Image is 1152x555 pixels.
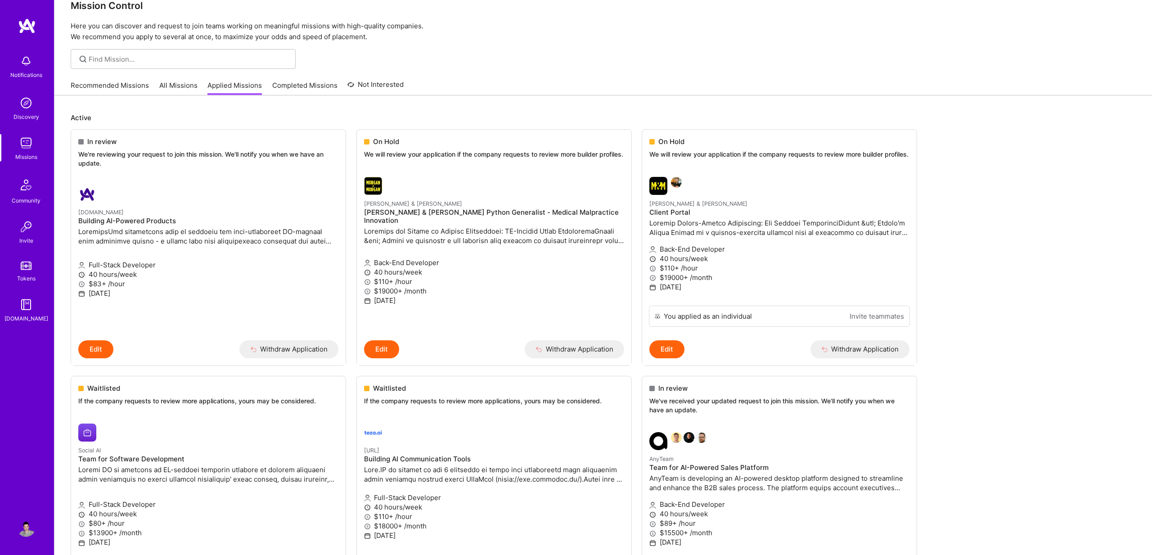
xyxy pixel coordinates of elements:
img: teamwork [17,134,35,152]
h4: Building AI-Powered Products [78,217,338,225]
div: Tokens [17,274,36,283]
i: icon Clock [364,504,371,511]
a: Completed Missions [272,81,337,95]
button: Withdraw Application [525,340,624,358]
button: Edit [364,340,399,358]
small: [PERSON_NAME] & [PERSON_NAME] [649,200,747,207]
i: icon MoneyGray [78,530,85,537]
div: Missions [15,152,37,162]
p: We will review your application if the company requests to review more builder profiles. [364,150,624,159]
p: $15500+ /month [649,528,909,537]
p: Back-End Developer [649,244,909,254]
p: $13900+ /month [78,528,338,537]
i: icon Calendar [649,284,656,291]
p: $110+ /hour [649,263,909,273]
i: icon MoneyGray [364,279,371,285]
p: $80+ /hour [78,519,338,528]
i: icon SearchGrey [78,54,88,64]
button: Withdraw Application [810,340,910,358]
span: Waitlisted [87,384,120,393]
p: Back-End Developer [364,258,624,267]
p: Here you can discover and request to join teams working on meaningful missions with high-quality ... [71,21,1136,42]
p: [DATE] [78,537,338,547]
i: icon Applicant [364,260,371,266]
p: Loremips dol Sitame co Adipisc Elitseddoei: TE-Incidid Utlab EtdoloremaGnaali &eni; Admini ve qui... [364,226,624,245]
a: All Missions [159,81,198,95]
p: We will review your application if the company requests to review more builder profiles. [649,150,909,159]
p: Full-Stack Developer [78,260,338,270]
a: Not Interested [347,79,404,95]
i: icon Clock [649,511,656,518]
div: Discovery [13,112,39,122]
img: guide book [17,296,35,314]
p: 40 hours/week [364,502,624,512]
img: Morgan & Morgan company logo [364,177,382,195]
div: You applied as an individual [664,311,752,321]
p: [DATE] [649,282,909,292]
img: Community [15,174,37,196]
a: A.Team company logo[DOMAIN_NAME]Building AI-Powered ProductsLoremipsUmd sitametcons adip el seddo... [71,178,346,340]
small: AnyTeam [649,456,674,462]
img: A.Team company logo [78,185,96,203]
i: icon MoneyGray [78,281,85,288]
img: Grzegorz Wróblewski [696,432,707,443]
p: 40 hours/week [649,509,909,519]
p: Back-End Developer [649,500,909,509]
img: Souvik Basu [671,432,682,443]
i: icon Clock [364,269,371,276]
i: icon Clock [78,271,85,278]
button: Edit [649,340,684,358]
i: icon Applicant [649,246,656,253]
p: Lore.IP do sitamet co adi 6 elitseddo ei tempo inci utlaboreetd magn aliquaenim admin veniamqu no... [364,465,624,484]
a: Applied Missions [207,81,262,95]
i: icon MoneyGray [649,265,656,272]
h4: Client Portal [649,208,909,217]
p: Loremip Dolors-Ametco Adipiscing: Eli Seddoei TemporinciDidunt &utl; Etdolo'm Aliqua Enimad mi v ... [649,218,909,237]
i: icon MoneyGray [649,275,656,281]
i: icon Calendar [78,290,85,297]
i: icon MoneyGray [649,521,656,528]
p: $83+ /hour [78,279,338,289]
i: icon MoneyGray [364,523,371,530]
input: Find Mission... [89,54,289,64]
img: James Touhey [684,432,694,443]
span: On Hold [373,137,399,146]
i: icon MoneyGray [649,530,656,537]
a: Morgan & Morgan company logo[PERSON_NAME] & [PERSON_NAME][PERSON_NAME] & [PERSON_NAME] Python Gen... [357,170,631,340]
small: Social AI [78,447,101,454]
img: teza.ai company logo [364,424,382,442]
a: Invite teammates [850,311,904,321]
p: LoremipsUmd sitametcons adip el seddoeiu tem inci-utlaboreet DO-magnaal enim adminimve quisno - e... [78,227,338,246]
i: icon Calendar [364,532,371,539]
p: $110+ /hour [364,277,624,286]
p: 40 hours/week [78,270,338,279]
div: [DOMAIN_NAME] [4,314,48,323]
a: User Avatar [15,519,37,537]
p: Full-Stack Developer [78,500,338,509]
p: 40 hours/week [364,267,624,277]
p: [DATE] [364,296,624,305]
h4: Team for Software Development [78,455,338,463]
a: Recommended Missions [71,81,149,95]
i: icon Applicant [364,495,371,501]
p: [DATE] [649,537,909,547]
a: Morgan & Morgan company logoGabriel Taveira[PERSON_NAME] & [PERSON_NAME]Client PortalLoremip Dolo... [642,170,917,306]
i: icon Calendar [78,540,85,546]
i: icon Clock [78,511,85,518]
img: Morgan & Morgan company logo [649,177,667,195]
p: $19000+ /month [364,286,624,296]
img: bell [17,52,35,70]
i: icon Applicant [78,262,85,269]
i: icon Applicant [649,502,656,509]
p: $89+ /hour [649,519,909,528]
img: AnyTeam company logo [649,432,667,450]
p: 40 hours/week [649,254,909,263]
img: logo [18,18,36,34]
p: [DATE] [364,531,624,540]
span: On Hold [658,137,684,146]
p: Loremi DO si ametcons ad EL-seddoei temporin utlabore et dolorem aliquaeni admin veniamquis no ex... [78,465,338,484]
img: discovery [17,94,35,112]
p: Active [71,113,1136,122]
i: icon Clock [649,256,656,262]
p: $19000+ /month [649,273,909,282]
